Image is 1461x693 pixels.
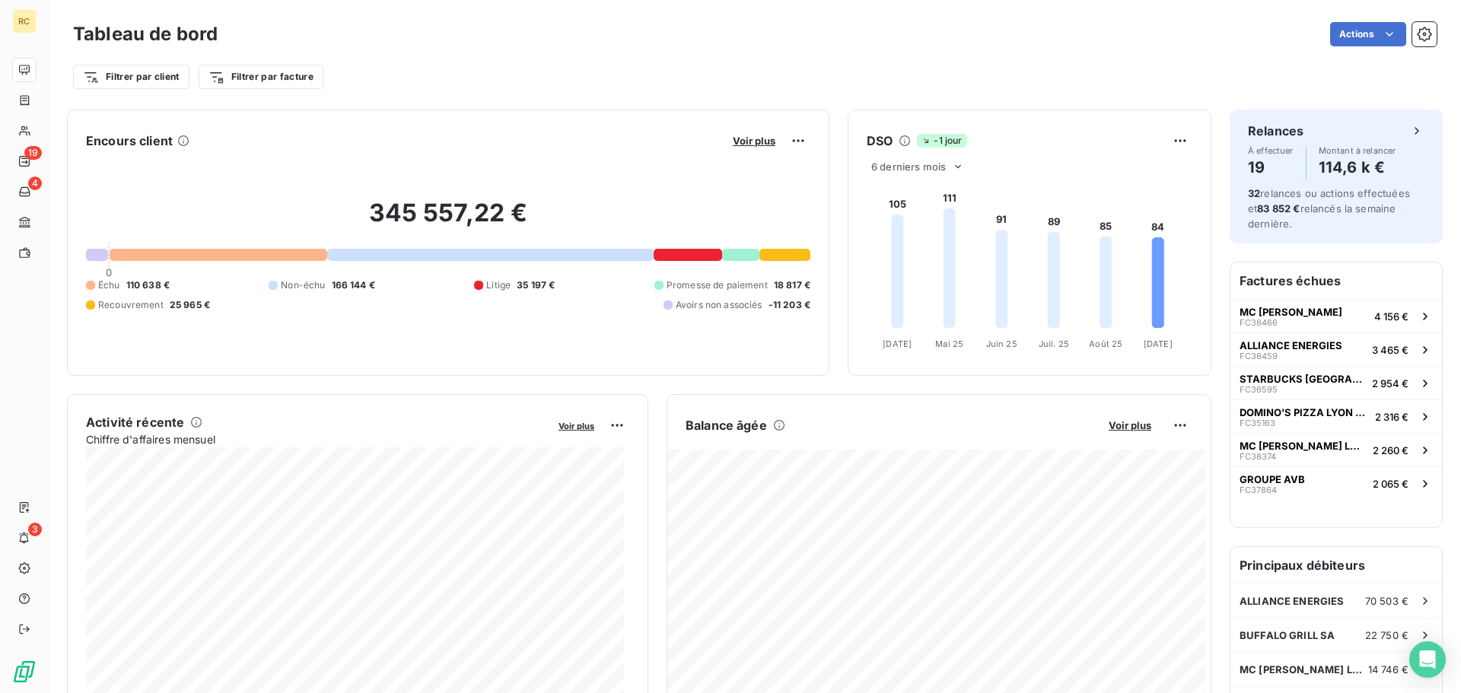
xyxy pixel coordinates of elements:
span: GROUPE AVB [1240,473,1305,485]
span: 2 316 € [1375,411,1408,423]
span: 70 503 € [1365,595,1408,607]
span: BUFFALO GRILL SA [1240,629,1335,641]
span: 2 260 € [1373,444,1408,456]
span: Montant à relancer [1319,146,1396,155]
h6: DSO [867,132,893,150]
span: -11 203 € [769,298,810,312]
span: FC38374 [1240,452,1276,461]
span: 6 derniers mois [871,161,946,173]
span: 2 954 € [1372,377,1408,389]
span: 4 [28,176,42,190]
span: Chiffre d'affaires mensuel [86,431,548,447]
button: ALLIANCE ENERGIESFC384593 465 € [1230,332,1442,366]
span: Promesse de paiement [667,278,768,292]
div: Open Intercom Messenger [1409,641,1446,678]
button: Voir plus [1104,418,1156,432]
button: MC [PERSON_NAME] LA SALLE [GEOGRAPHIC_DATA] CDPF DUFC383742 260 € [1230,433,1442,466]
span: 22 750 € [1365,629,1408,641]
h6: Relances [1248,122,1303,140]
span: FC37864 [1240,485,1277,494]
h3: Tableau de bord [73,21,218,48]
tspan: Juin 25 [986,339,1017,349]
img: Logo LeanPay [12,660,37,684]
button: Voir plus [728,134,780,148]
span: FC35163 [1240,418,1275,428]
span: 18 817 € [774,278,810,292]
span: 166 144 € [332,278,375,292]
span: 3 [28,523,42,536]
span: STARBUCKS [GEOGRAPHIC_DATA] [1240,373,1366,385]
span: 25 965 € [170,298,210,312]
button: MC [PERSON_NAME]FC384664 156 € [1230,299,1442,332]
span: À effectuer [1248,146,1294,155]
span: 0 [106,266,112,278]
span: 3 465 € [1372,344,1408,356]
button: DOMINO'S PIZZA LYON 8 MERMOZFC351632 316 € [1230,399,1442,433]
tspan: Juil. 25 [1039,339,1069,349]
span: ALLIANCE ENERGIES [1240,595,1345,607]
h6: Encours client [86,132,173,150]
span: 19 [24,146,42,160]
h6: Factures échues [1230,262,1442,299]
span: 2 065 € [1373,478,1408,490]
h2: 345 557,22 € [86,198,810,243]
tspan: [DATE] [1144,339,1173,349]
span: Avoirs non associés [676,298,762,312]
span: FC38459 [1240,351,1278,361]
span: 32 [1248,187,1260,199]
span: ALLIANCE ENERGIES [1240,339,1342,351]
span: 35 197 € [517,278,555,292]
h6: Principaux débiteurs [1230,547,1442,583]
span: Voir plus [733,135,775,147]
span: Voir plus [1109,419,1151,431]
tspan: [DATE] [883,339,912,349]
button: Filtrer par facture [199,65,323,89]
span: Non-échu [281,278,325,292]
span: 4 156 € [1374,310,1408,323]
span: DOMINO'S PIZZA LYON 8 MERMOZ [1240,406,1369,418]
span: Voir plus [559,421,594,431]
button: STARBUCKS [GEOGRAPHIC_DATA]FC365952 954 € [1230,366,1442,399]
span: MC [PERSON_NAME] [1240,306,1342,318]
div: RC [12,9,37,33]
span: FC38466 [1240,318,1278,327]
tspan: Mai 25 [935,339,963,349]
span: 83 852 € [1257,202,1300,215]
span: FC36595 [1240,385,1278,394]
span: Litige [486,278,511,292]
button: Filtrer par client [73,65,189,89]
span: Recouvrement [98,298,164,312]
button: Actions [1330,22,1406,46]
tspan: Août 25 [1089,339,1122,349]
span: MC [PERSON_NAME] LA RICAMARIE [1240,663,1368,676]
h6: Activité récente [86,413,184,431]
span: Échu [98,278,120,292]
h4: 114,6 k € [1319,155,1396,180]
span: -1 jour [917,134,966,148]
span: relances ou actions effectuées et relancés la semaine dernière. [1248,187,1410,230]
span: MC [PERSON_NAME] LA SALLE [GEOGRAPHIC_DATA] CDPF DU [1240,440,1367,452]
h4: 19 [1248,155,1294,180]
h6: Balance âgée [686,416,767,434]
span: 14 746 € [1368,663,1408,676]
span: 110 638 € [126,278,170,292]
button: GROUPE AVBFC378642 065 € [1230,466,1442,500]
button: Voir plus [554,418,599,432]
